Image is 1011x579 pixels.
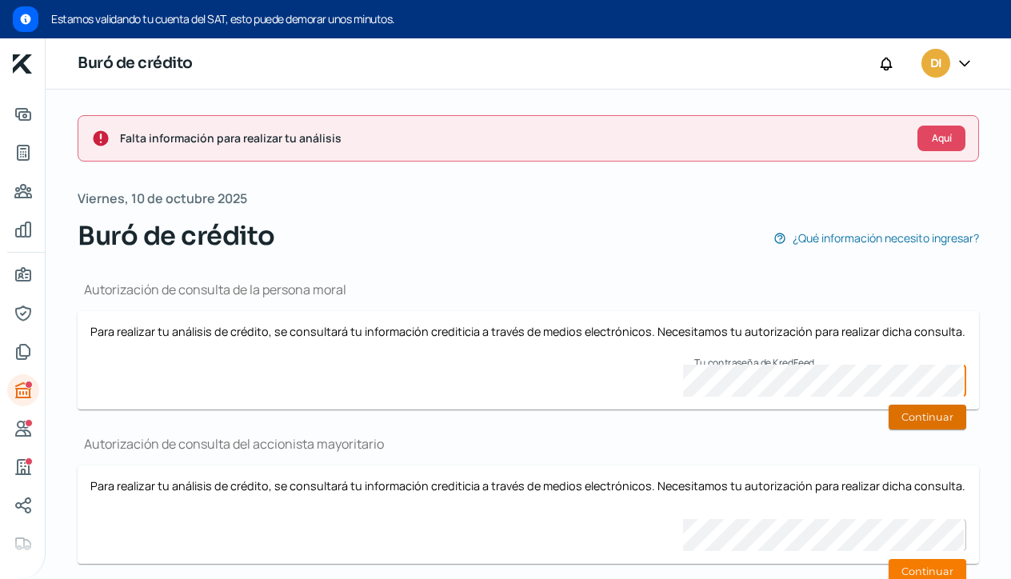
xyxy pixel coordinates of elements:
span: Aquí [932,134,952,143]
a: Buró de crédito [7,374,39,406]
a: Colateral [7,528,39,560]
span: Tu contraseña de KredFeed [694,356,814,369]
a: Pago a proveedores [7,175,39,207]
a: Representantes [7,297,39,329]
a: Adelantar facturas [7,98,39,130]
span: DI [930,54,941,74]
a: Mis finanzas [7,214,39,246]
span: Falta información para realizar tu análisis [120,128,905,148]
h1: Buró de crédito [78,52,193,75]
span: Estamos validando tu cuenta del SAT, esto puede demorar unos minutos. [51,10,998,29]
span: Buró de crédito [78,217,275,255]
button: Continuar [889,405,966,429]
h1: Autorización de consulta de la persona moral [78,281,979,298]
p: Para realizar tu análisis de crédito, se consultará tu información crediticia a través de medios ... [90,478,966,493]
p: Para realizar tu análisis de crédito, se consultará tu información crediticia a través de medios ... [90,324,966,339]
a: Documentos [7,336,39,368]
a: Información general [7,259,39,291]
button: Aquí [917,126,965,151]
a: Referencias [7,413,39,445]
span: Viernes, 10 de octubre 2025 [78,187,247,210]
a: Redes sociales [7,489,39,521]
a: Tus créditos [7,137,39,169]
a: Industria [7,451,39,483]
h1: Autorización de consulta del accionista mayoritario [78,435,979,453]
span: ¿Qué información necesito ingresar? [793,228,979,248]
